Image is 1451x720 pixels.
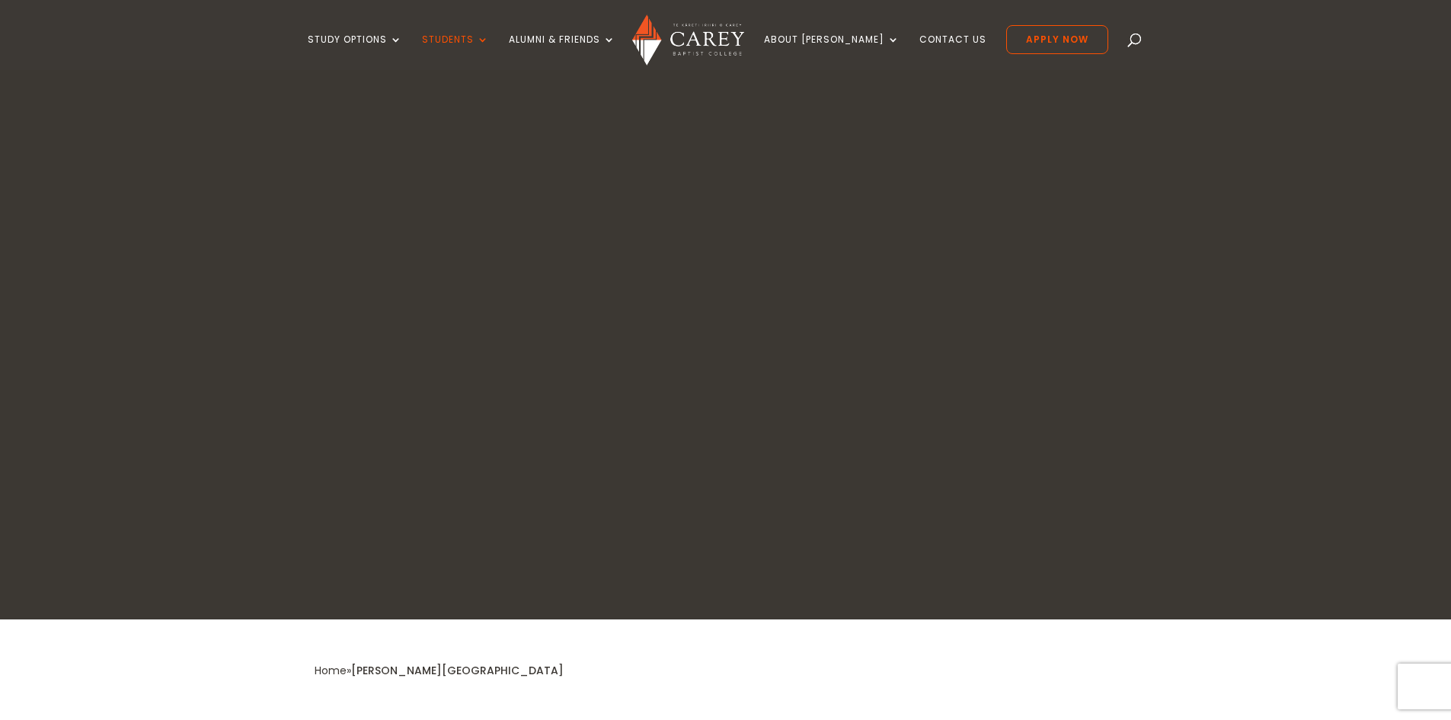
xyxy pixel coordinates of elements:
[308,34,402,70] a: Study Options
[351,663,564,678] span: [PERSON_NAME][GEOGRAPHIC_DATA]
[509,34,615,70] a: Alumni & Friends
[919,34,986,70] a: Contact Us
[1006,25,1108,54] a: Apply Now
[632,14,744,66] img: Carey Baptist College
[764,34,900,70] a: About [PERSON_NAME]
[315,663,564,678] span: »
[422,34,489,70] a: Students
[315,663,347,678] a: Home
